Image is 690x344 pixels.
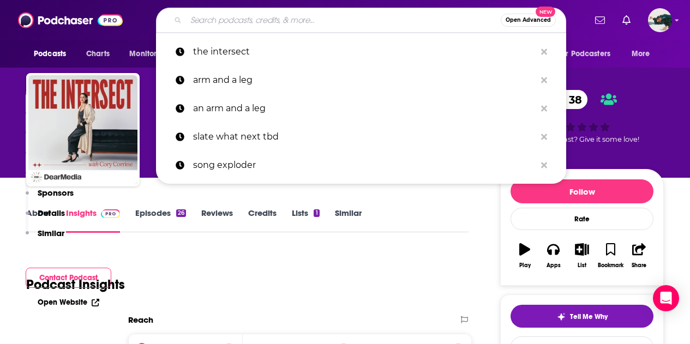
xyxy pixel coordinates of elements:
[38,228,64,238] p: Similar
[156,94,566,123] a: an arm and a leg
[500,83,664,150] div: 38Good podcast? Give it some love!
[314,209,319,217] div: 1
[186,11,501,29] input: Search podcasts, credits, & more...
[551,44,626,64] button: open menu
[525,135,639,143] span: Good podcast? Give it some love!
[624,44,664,64] button: open menu
[193,151,536,179] p: song exploder
[558,46,610,62] span: For Podcasters
[34,46,66,62] span: Podcasts
[558,90,587,109] span: 38
[176,209,186,217] div: 26
[511,236,539,275] button: Play
[648,8,672,32] span: Logged in as fsg.publicity
[28,75,137,184] img: The Intersect with Cory Corrine
[26,228,64,248] button: Similar
[38,298,99,307] a: Open Website
[506,17,551,23] span: Open Advanced
[591,11,609,29] a: Show notifications dropdown
[625,236,653,275] button: Share
[519,262,531,269] div: Play
[335,208,362,233] a: Similar
[632,262,646,269] div: Share
[648,8,672,32] button: Show profile menu
[570,312,608,321] span: Tell Me Why
[86,46,110,62] span: Charts
[18,10,123,31] img: Podchaser - Follow, Share and Rate Podcasts
[156,123,566,151] a: slate what next tbd
[26,44,80,64] button: open menu
[122,44,182,64] button: open menu
[511,179,653,203] button: Follow
[38,208,65,218] p: Details
[547,262,561,269] div: Apps
[292,208,319,233] a: Lists1
[557,312,566,321] img: tell me why sparkle
[248,208,277,233] a: Credits
[135,208,186,233] a: Episodes26
[653,285,679,311] div: Open Intercom Messenger
[156,66,566,94] a: arm and a leg
[26,208,65,228] button: Details
[193,38,536,66] p: the intersect
[129,46,168,62] span: Monitoring
[201,208,233,233] a: Reviews
[568,236,596,275] button: List
[632,46,650,62] span: More
[598,262,623,269] div: Bookmark
[618,11,635,29] a: Show notifications dropdown
[648,8,672,32] img: User Profile
[156,8,566,33] div: Search podcasts, credits, & more...
[536,7,555,17] span: New
[79,44,116,64] a: Charts
[547,90,587,109] a: 38
[578,262,586,269] div: List
[193,94,536,123] p: an arm and a leg
[156,38,566,66] a: the intersect
[596,236,625,275] button: Bookmark
[156,151,566,179] a: song exploder
[26,268,111,288] button: Contact Podcast
[501,14,556,27] button: Open AdvancedNew
[539,236,567,275] button: Apps
[511,305,653,328] button: tell me why sparkleTell Me Why
[128,315,153,325] h2: Reach
[193,123,536,151] p: slate what next tbd
[193,66,536,94] p: arm and a leg
[511,208,653,230] div: Rate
